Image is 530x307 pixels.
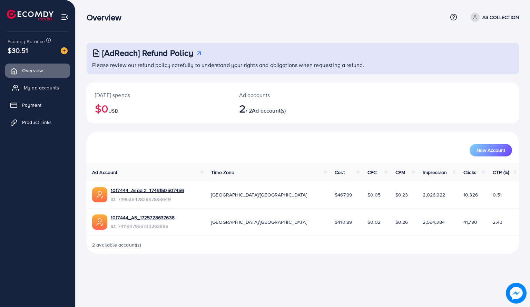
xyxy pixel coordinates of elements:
span: 2.43 [493,219,502,226]
img: ic-ads-acc.e4c84228.svg [92,214,107,230]
span: ID: 7411947956733263888 [111,223,175,230]
span: My ad accounts [24,84,59,91]
span: $0.23 [395,191,408,198]
span: CTR (%) [493,169,509,176]
span: ID: 7495364282637893649 [111,196,184,203]
span: Cost [335,169,345,176]
p: AS COLLECTION [482,13,519,21]
span: Time Zone [211,169,234,176]
img: image [61,47,68,54]
img: logo [7,10,53,20]
a: Overview [5,64,70,77]
span: 41,790 [463,219,477,226]
a: 1017444_AS_1725728637638 [111,214,175,221]
h2: / 2 [239,102,331,115]
span: New Account [477,148,505,153]
button: New Account [470,144,512,156]
p: Ad accounts [239,91,331,99]
img: ic-ads-acc.e4c84228.svg [92,187,107,202]
span: 10,326 [463,191,478,198]
span: [GEOGRAPHIC_DATA]/[GEOGRAPHIC_DATA] [211,219,307,226]
p: [DATE] spends [95,91,223,99]
span: Impression [423,169,447,176]
span: $467.99 [335,191,352,198]
span: Ad Account [92,169,118,176]
span: Clicks [463,169,477,176]
span: $410.89 [335,219,352,226]
span: 2 available account(s) [92,241,141,248]
span: Overview [22,67,43,74]
span: CPC [367,169,376,176]
img: image [506,283,527,304]
h3: [AdReach] Refund Policy [102,48,193,58]
span: $0.26 [395,219,408,226]
span: [GEOGRAPHIC_DATA]/[GEOGRAPHIC_DATA] [211,191,307,198]
a: AS COLLECTION [468,13,519,22]
span: 2,594,384 [423,219,444,226]
span: Payment [22,102,41,108]
span: CPM [395,169,405,176]
a: My ad accounts [5,81,70,95]
span: $0.02 [367,219,381,226]
span: $30.51 [8,45,28,55]
p: Please review our refund policy carefully to understand your rights and obligations when requesti... [92,61,515,69]
h3: Overview [87,12,127,22]
img: menu [61,13,69,21]
a: Product Links [5,115,70,129]
span: $0.05 [367,191,381,198]
span: 2 [239,100,246,116]
span: Product Links [22,119,52,126]
span: Ecomdy Balance [8,38,45,45]
a: Payment [5,98,70,112]
h2: $0 [95,102,223,115]
span: 0.51 [493,191,502,198]
span: Ad account(s) [252,107,286,114]
span: 2,026,922 [423,191,445,198]
span: USD [108,107,118,114]
a: 1017444_Asad 2_1745150507456 [111,187,184,194]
